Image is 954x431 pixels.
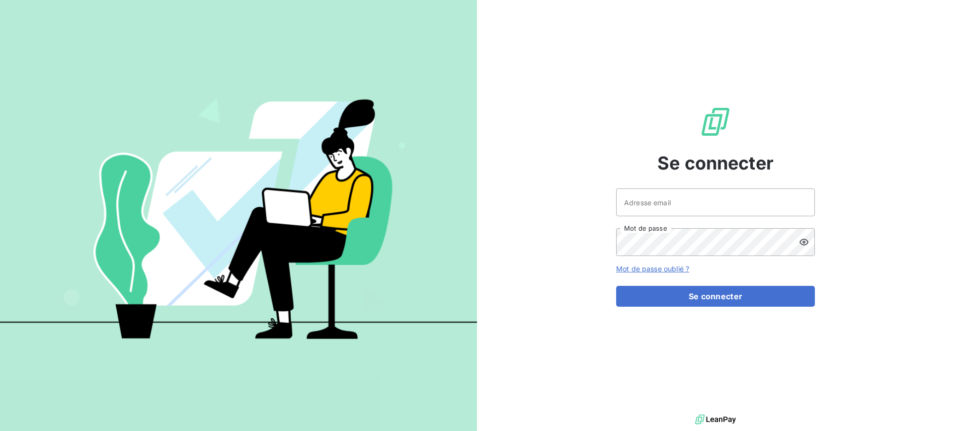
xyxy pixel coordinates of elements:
input: placeholder [616,188,815,216]
button: Se connecter [616,286,815,307]
img: Logo LeanPay [700,106,731,138]
img: logo [695,412,736,427]
span: Se connecter [657,150,774,176]
a: Mot de passe oublié ? [616,264,689,273]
